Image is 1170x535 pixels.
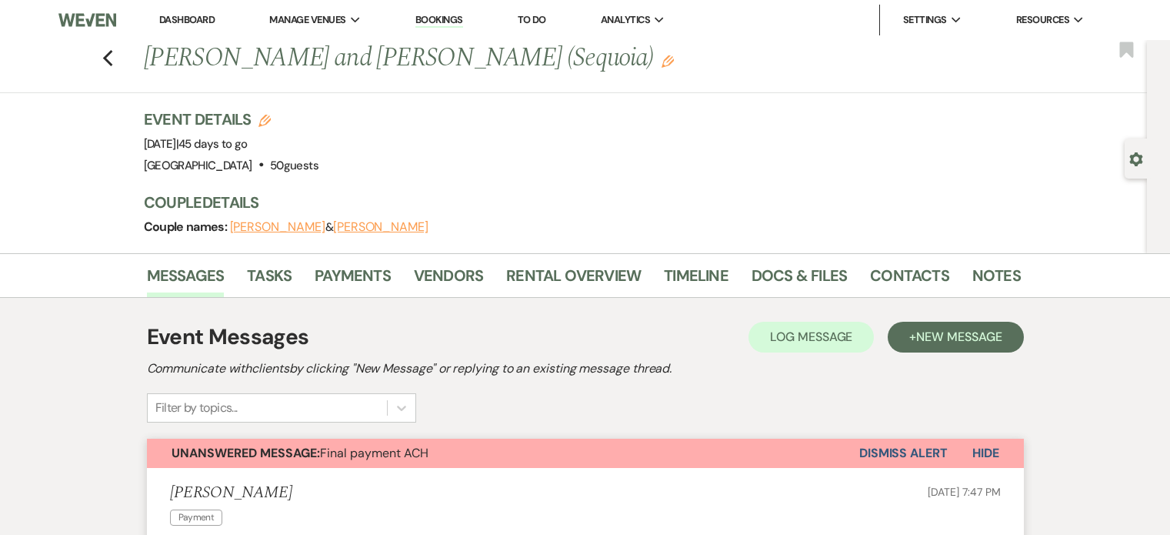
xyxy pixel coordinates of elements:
[748,322,874,353] button: Log Message
[144,192,1005,213] h3: Couple Details
[270,158,318,173] span: 50 guests
[770,329,852,345] span: Log Message
[172,445,428,461] span: Final payment ACH
[58,4,116,36] img: Weven Logo
[147,439,859,468] button: Unanswered Message:Final payment ACH
[518,13,546,26] a: To Do
[176,136,248,152] span: |
[170,510,223,526] span: Payment
[916,329,1002,345] span: New Message
[972,263,1021,297] a: Notes
[601,12,650,28] span: Analytics
[170,483,292,503] h5: [PERSON_NAME]
[155,399,238,417] div: Filter by topics...
[859,439,948,468] button: Dismiss Alert
[147,263,225,297] a: Messages
[664,263,728,297] a: Timeline
[928,485,1000,499] span: [DATE] 7:47 PM
[144,158,252,173] span: [GEOGRAPHIC_DATA]
[333,221,428,233] button: [PERSON_NAME]
[144,109,318,130] h3: Event Details
[144,40,833,77] h1: [PERSON_NAME] and [PERSON_NAME] (Sequoia)
[1016,12,1069,28] span: Resources
[230,219,428,235] span: &
[247,263,292,297] a: Tasks
[972,445,999,461] span: Hide
[230,221,325,233] button: [PERSON_NAME]
[144,136,248,152] span: [DATE]
[414,263,483,297] a: Vendors
[662,54,674,68] button: Edit
[172,445,320,461] strong: Unanswered Message:
[870,263,949,297] a: Contacts
[948,439,1024,468] button: Hide
[506,263,641,297] a: Rental Overview
[178,136,248,152] span: 45 days to go
[269,12,345,28] span: Manage Venues
[144,219,230,235] span: Couple names:
[159,13,215,26] a: Dashboard
[415,13,463,28] a: Bookings
[1129,151,1143,166] button: Open lead details
[752,263,847,297] a: Docs & Files
[147,359,1024,378] h2: Communicate with clients by clicking "New Message" or replying to an existing message thread.
[315,263,391,297] a: Payments
[903,12,947,28] span: Settings
[888,322,1023,353] button: +New Message
[147,321,309,353] h1: Event Messages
